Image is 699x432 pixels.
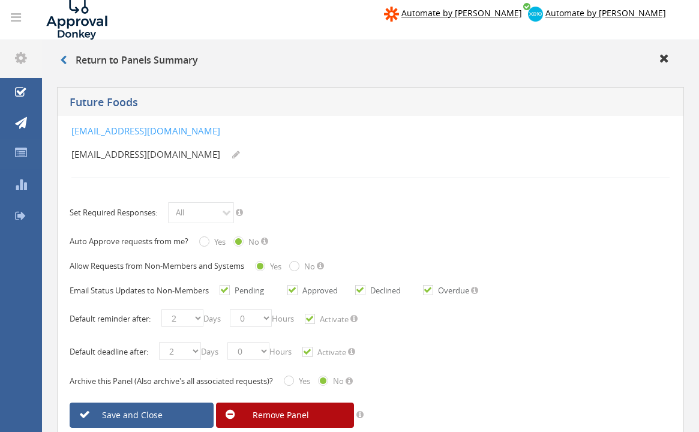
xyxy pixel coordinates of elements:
label: Activate [314,347,346,359]
label: No [245,236,259,248]
label: Pending [232,285,264,297]
label: No [301,261,315,273]
label: Yes [296,376,310,388]
a: Remove Panel [216,403,354,428]
a: Save and Close [70,403,214,428]
img: xero-logo.png [528,7,543,22]
span: Days Hours [161,313,294,324]
h5: Future Foods [70,97,433,112]
label: Declined [367,285,401,297]
span: Allow Requests from Non-Members and Systems [70,260,244,271]
h3: Return to Panels Summary [60,55,198,66]
p: Set Required Responses: [70,207,157,218]
h4: [EMAIL_ADDRESS][DOMAIN_NAME] [71,149,570,160]
label: No [330,376,344,388]
p: Default reminder after: [70,313,151,325]
label: Yes [267,261,281,273]
span: Automate by [PERSON_NAME] [545,7,666,19]
p: Default deadline after: [70,346,148,358]
span: Automate by [PERSON_NAME] [401,7,522,19]
label: Approved [299,285,338,297]
label: Overdue [435,285,469,297]
a: [EMAIL_ADDRESS][DOMAIN_NAME] [71,125,220,137]
span: Auto Approve requests from me? [70,236,188,247]
span: Days Hours [159,346,292,357]
span: Email Status Updates to Non-Members [70,285,209,296]
img: zapier-logomark.png [384,7,399,22]
label: Activate [317,314,349,326]
span: Archive this Panel (Also archive's all associated requests)? [70,376,273,386]
label: Yes [211,236,226,248]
